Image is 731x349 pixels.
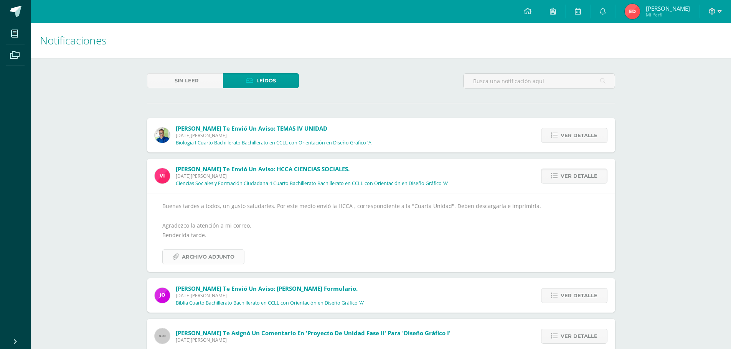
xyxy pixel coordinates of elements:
[176,337,450,343] span: [DATE][PERSON_NAME]
[176,165,350,173] span: [PERSON_NAME] te envió un aviso: HCCA CIENCIAS SOCIALES.
[464,74,615,88] input: Busca una notificación aquí
[176,180,448,187] p: Ciencias Sociales y Formación Ciudadana 4 Cuarto Bachillerato Bachillerato en CCLL con Orientació...
[646,5,690,12] span: [PERSON_NAME]
[176,125,327,132] span: [PERSON_NAME] te envió un aviso: TEMAS IV UNIDAD
[176,300,364,306] p: Biblia Cuarto Bachillerato Bachillerato en CCLL con Orientación en Diseño Gráfico 'A'
[176,285,358,292] span: [PERSON_NAME] te envió un aviso: [PERSON_NAME] formulario.
[155,288,170,303] img: 6614adf7432e56e5c9e182f11abb21f1.png
[162,249,244,264] a: Archivo Adjunto
[176,173,448,179] span: [DATE][PERSON_NAME]
[162,201,600,264] div: Buenas tardes a todos, un gusto saludarles. Por este medio envió la HCCA , correspondiente a la "...
[176,140,373,146] p: Biología I Cuarto Bachillerato Bachillerato en CCLL con Orientación en Diseño Gráfico 'A'
[561,169,597,183] span: Ver detalle
[40,33,107,48] span: Notificaciones
[155,328,170,344] img: 60x60
[625,4,640,19] img: afcc9afa039ad5132f92e128405db37d.png
[223,73,299,88] a: Leídos
[175,74,199,88] span: Sin leer
[147,73,223,88] a: Sin leer
[176,132,373,139] span: [DATE][PERSON_NAME]
[561,128,597,143] span: Ver detalle
[561,329,597,343] span: Ver detalle
[176,292,364,299] span: [DATE][PERSON_NAME]
[176,329,450,337] span: [PERSON_NAME] te asignó un comentario en 'Proyecto de unidad fase II' para 'Diseño Gráfico I'
[646,11,690,18] span: Mi Perfil
[182,250,234,264] span: Archivo Adjunto
[155,168,170,184] img: bd6d0aa147d20350c4821b7c643124fa.png
[561,288,597,303] span: Ver detalle
[256,74,276,88] span: Leídos
[155,128,170,143] img: 692ded2a22070436d299c26f70cfa591.png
